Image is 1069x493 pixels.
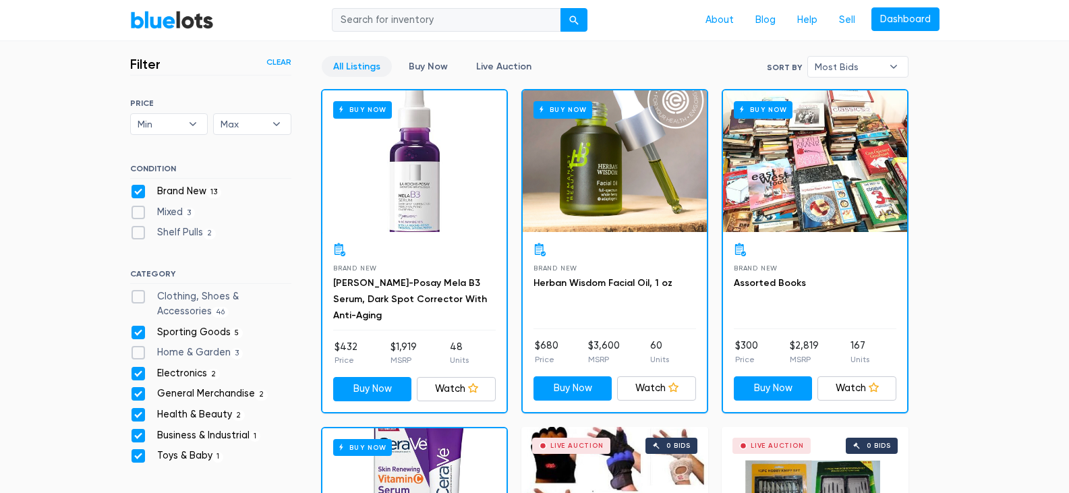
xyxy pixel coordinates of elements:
[417,377,496,401] a: Watch
[130,10,214,30] a: BlueLots
[535,339,558,366] li: $680
[212,452,224,463] span: 1
[828,7,866,33] a: Sell
[550,442,604,449] div: Live Auction
[333,277,487,321] a: [PERSON_NAME]-Posay Mela B3 Serum, Dark Spot Corrector With Anti-Aging
[130,225,216,240] label: Shelf Pulls
[815,57,882,77] span: Most Bids
[867,442,891,449] div: 0 bids
[130,407,245,422] label: Health & Beauty
[231,348,243,359] span: 3
[745,7,786,33] a: Blog
[735,353,758,366] p: Price
[130,98,291,108] h6: PRICE
[221,114,265,134] span: Max
[391,354,417,366] p: MSRP
[206,187,222,198] span: 13
[850,353,869,366] p: Units
[735,339,758,366] li: $300
[650,353,669,366] p: Units
[767,61,802,74] label: Sort By
[262,114,291,134] b: ▾
[335,340,357,367] li: $432
[266,56,291,68] a: Clear
[533,376,612,401] a: Buy Now
[666,442,691,449] div: 0 bids
[533,277,672,289] a: Herban Wisdom Facial Oil, 1 oz
[335,354,357,366] p: Price
[391,340,417,367] li: $1,919
[871,7,940,32] a: Dashboard
[734,376,813,401] a: Buy Now
[650,339,669,366] li: 60
[790,353,819,366] p: MSRP
[333,264,377,272] span: Brand New
[588,353,620,366] p: MSRP
[130,164,291,179] h6: CONDITION
[533,101,592,118] h6: Buy Now
[332,8,561,32] input: Search for inventory
[232,410,245,421] span: 2
[322,56,392,77] a: All Listings
[723,90,907,232] a: Buy Now
[130,56,161,72] h3: Filter
[786,7,828,33] a: Help
[533,264,577,272] span: Brand New
[255,390,268,401] span: 2
[203,229,216,239] span: 2
[212,307,229,318] span: 46
[179,114,207,134] b: ▾
[130,269,291,284] h6: CATEGORY
[695,7,745,33] a: About
[130,184,222,199] label: Brand New
[817,376,896,401] a: Watch
[130,345,243,360] label: Home & Garden
[734,277,806,289] a: Assorted Books
[207,369,221,380] span: 2
[734,264,778,272] span: Brand New
[322,90,507,232] a: Buy Now
[130,205,196,220] label: Mixed
[751,442,804,449] div: Live Auction
[450,340,469,367] li: 48
[450,354,469,366] p: Units
[130,325,243,340] label: Sporting Goods
[333,439,392,456] h6: Buy Now
[397,56,459,77] a: Buy Now
[617,376,696,401] a: Watch
[130,386,268,401] label: General Merchandise
[333,101,392,118] h6: Buy Now
[231,328,243,339] span: 5
[138,114,182,134] span: Min
[183,208,196,219] span: 3
[130,366,221,381] label: Electronics
[130,448,224,463] label: Toys & Baby
[523,90,707,232] a: Buy Now
[734,101,792,118] h6: Buy Now
[130,428,261,443] label: Business & Industrial
[879,57,908,77] b: ▾
[130,289,291,318] label: Clothing, Shoes & Accessories
[465,56,543,77] a: Live Auction
[333,377,412,401] a: Buy Now
[850,339,869,366] li: 167
[588,339,620,366] li: $3,600
[250,431,261,442] span: 1
[535,353,558,366] p: Price
[790,339,819,366] li: $2,819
